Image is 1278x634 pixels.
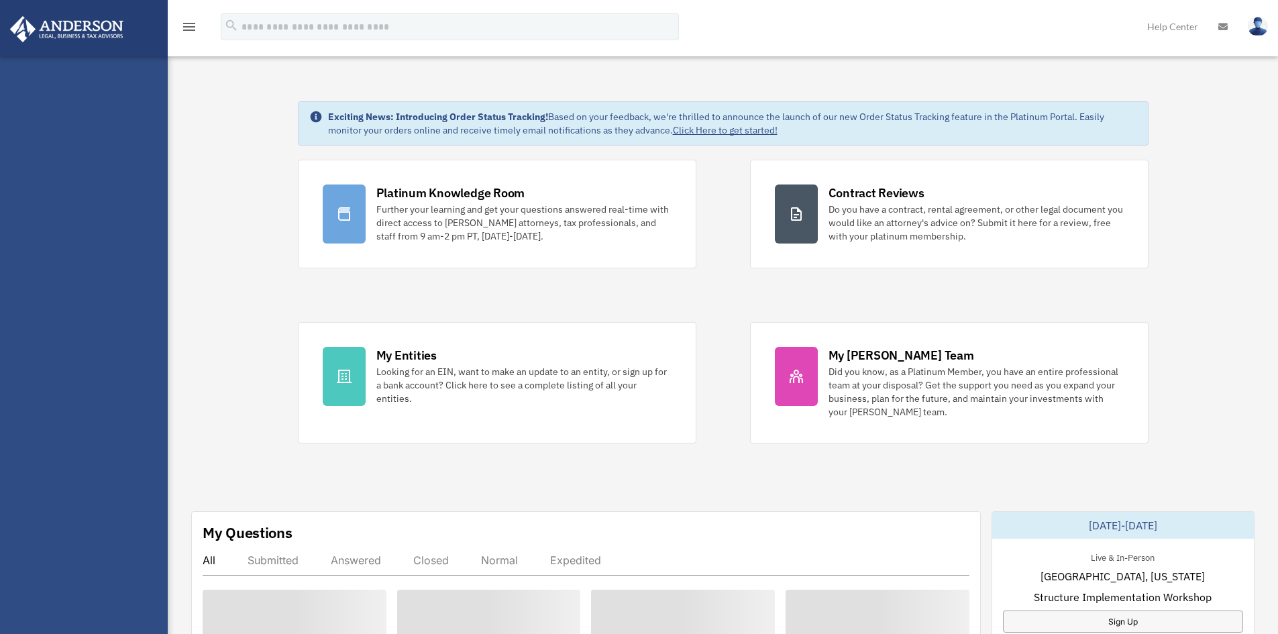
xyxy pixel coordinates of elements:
div: My [PERSON_NAME] Team [829,347,974,364]
i: search [224,18,239,33]
div: Looking for an EIN, want to make an update to an entity, or sign up for a bank account? Click her... [376,365,672,405]
div: Submitted [248,553,299,567]
div: My Entities [376,347,437,364]
a: Contract Reviews Do you have a contract, rental agreement, or other legal document you would like... [750,160,1149,268]
div: Expedited [550,553,601,567]
div: My Questions [203,523,292,543]
div: Based on your feedback, we're thrilled to announce the launch of our new Order Status Tracking fe... [328,110,1137,137]
div: All [203,553,215,567]
div: [DATE]-[DATE] [992,512,1254,539]
img: Anderson Advisors Platinum Portal [6,16,127,42]
i: menu [181,19,197,35]
img: User Pic [1248,17,1268,36]
div: Closed [413,553,449,567]
a: Platinum Knowledge Room Further your learning and get your questions answered real-time with dire... [298,160,696,268]
div: Contract Reviews [829,184,924,201]
div: Do you have a contract, rental agreement, or other legal document you would like an attorney's ad... [829,203,1124,243]
a: menu [181,23,197,35]
div: Did you know, as a Platinum Member, you have an entire professional team at your disposal? Get th... [829,365,1124,419]
span: Structure Implementation Workshop [1034,589,1212,605]
strong: Exciting News: Introducing Order Status Tracking! [328,111,548,123]
a: My Entities Looking for an EIN, want to make an update to an entity, or sign up for a bank accoun... [298,322,696,443]
a: My [PERSON_NAME] Team Did you know, as a Platinum Member, you have an entire professional team at... [750,322,1149,443]
div: Platinum Knowledge Room [376,184,525,201]
div: Live & In-Person [1080,549,1165,564]
a: Sign Up [1003,611,1243,633]
a: Click Here to get started! [673,124,778,136]
div: Answered [331,553,381,567]
div: Further your learning and get your questions answered real-time with direct access to [PERSON_NAM... [376,203,672,243]
div: Normal [481,553,518,567]
span: [GEOGRAPHIC_DATA], [US_STATE] [1041,568,1205,584]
